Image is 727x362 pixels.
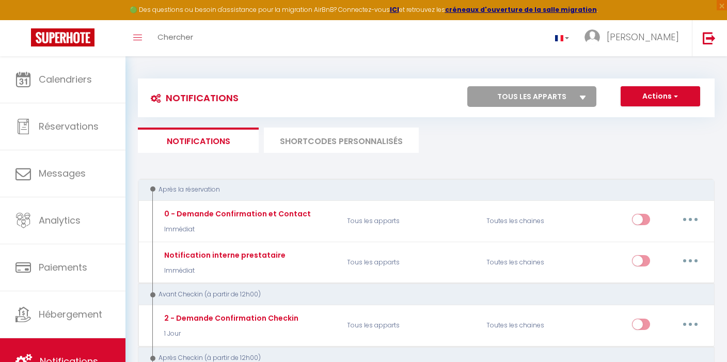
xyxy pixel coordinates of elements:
div: 2 - Demande Confirmation Checkin [162,312,298,324]
div: Toutes les chaines [480,311,573,341]
span: Calendriers [39,73,92,86]
div: Toutes les chaines [480,247,573,277]
a: Chercher [150,20,201,56]
p: Immédiat [162,266,286,276]
p: Tous les apparts [340,311,480,341]
div: Notification interne prestataire [162,249,286,261]
li: Notifications [138,128,259,153]
img: ... [584,29,600,45]
span: Messages [39,167,86,180]
span: Chercher [157,32,193,42]
span: [PERSON_NAME] [607,30,679,43]
li: SHORTCODES PERSONNALISÉS [264,128,419,153]
span: Paiements [39,261,87,274]
span: Hébergement [39,308,102,321]
div: Avant Checkin (à partir de 12h00) [148,290,694,300]
a: créneaux d'ouverture de la salle migration [445,5,597,14]
p: Tous les apparts [340,247,480,277]
p: 1 Jour [162,329,298,339]
button: Ouvrir le widget de chat LiveChat [8,4,39,35]
img: logout [703,32,716,44]
a: ICI [390,5,399,14]
div: 0 - Demande Confirmation et Contact [162,208,311,219]
div: Après la réservation [148,185,694,195]
div: Toutes les chaines [480,206,573,236]
p: Tous les apparts [340,206,480,236]
p: Immédiat [162,225,311,234]
span: Réservations [39,120,99,133]
button: Actions [621,86,700,107]
a: ... [PERSON_NAME] [577,20,692,56]
h3: Notifications [146,86,239,109]
span: Analytics [39,214,81,227]
img: Super Booking [31,28,94,46]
